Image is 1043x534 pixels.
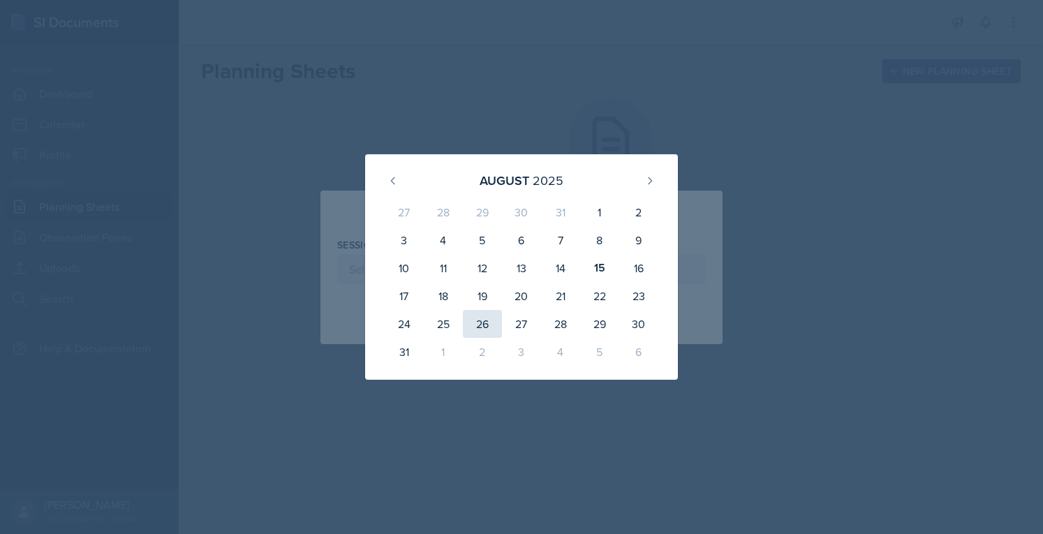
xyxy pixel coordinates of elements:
[424,338,463,366] div: 1
[619,310,658,338] div: 30
[463,198,502,226] div: 29
[580,338,619,366] div: 5
[541,338,580,366] div: 4
[580,198,619,226] div: 1
[580,226,619,254] div: 8
[580,254,619,282] div: 15
[385,254,424,282] div: 10
[424,254,463,282] div: 11
[385,282,424,310] div: 17
[580,282,619,310] div: 22
[533,171,563,190] div: 2025
[541,310,580,338] div: 28
[463,254,502,282] div: 12
[541,198,580,226] div: 31
[385,310,424,338] div: 24
[385,338,424,366] div: 31
[480,171,529,190] div: August
[619,282,658,310] div: 23
[502,198,541,226] div: 30
[619,254,658,282] div: 16
[463,226,502,254] div: 5
[463,310,502,338] div: 26
[541,226,580,254] div: 7
[580,310,619,338] div: 29
[424,282,463,310] div: 18
[424,310,463,338] div: 25
[502,226,541,254] div: 6
[463,338,502,366] div: 2
[619,198,658,226] div: 2
[502,282,541,310] div: 20
[424,198,463,226] div: 28
[502,310,541,338] div: 27
[424,226,463,254] div: 4
[463,282,502,310] div: 19
[619,226,658,254] div: 9
[385,198,424,226] div: 27
[619,338,658,366] div: 6
[502,254,541,282] div: 13
[541,282,580,310] div: 21
[385,226,424,254] div: 3
[541,254,580,282] div: 14
[502,338,541,366] div: 3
